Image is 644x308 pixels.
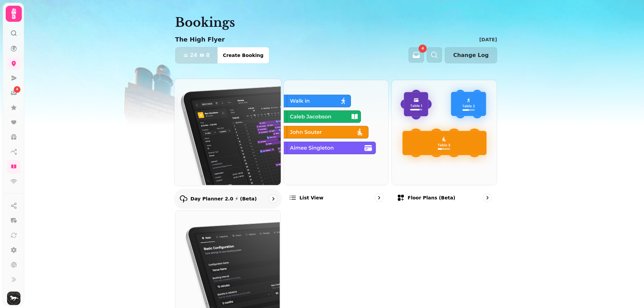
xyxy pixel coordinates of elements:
[6,292,22,305] button: User avatar
[283,79,388,184] img: List view
[191,195,257,202] p: Day Planner 2.0 ⚡ (Beta)
[408,194,455,201] p: Floor Plans (beta)
[479,36,497,43] p: [DATE]
[206,53,210,58] span: 8
[270,195,276,202] svg: go to
[217,47,269,63] button: Create Booking
[391,79,496,184] img: Floor Plans (beta)
[453,53,489,58] span: Change Log
[445,47,497,63] button: Change Log
[175,47,218,63] button: 248
[174,78,282,208] a: Day Planner 2.0 ⚡ (Beta)Day Planner 2.0 ⚡ (Beta)
[7,86,20,100] a: 4
[376,194,382,201] svg: go to
[7,292,20,305] img: User avatar
[190,53,197,58] span: 24
[223,53,263,58] span: Create Booking
[175,35,225,44] p: The High Flyer
[391,80,497,207] a: Floor Plans (beta)Floor Plans (beta)
[174,78,281,185] img: Day Planner 2.0 ⚡ (Beta)
[484,194,491,201] svg: go to
[422,47,424,50] span: 4
[283,80,389,207] a: List viewList view
[16,87,18,92] span: 4
[300,194,323,201] p: List view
